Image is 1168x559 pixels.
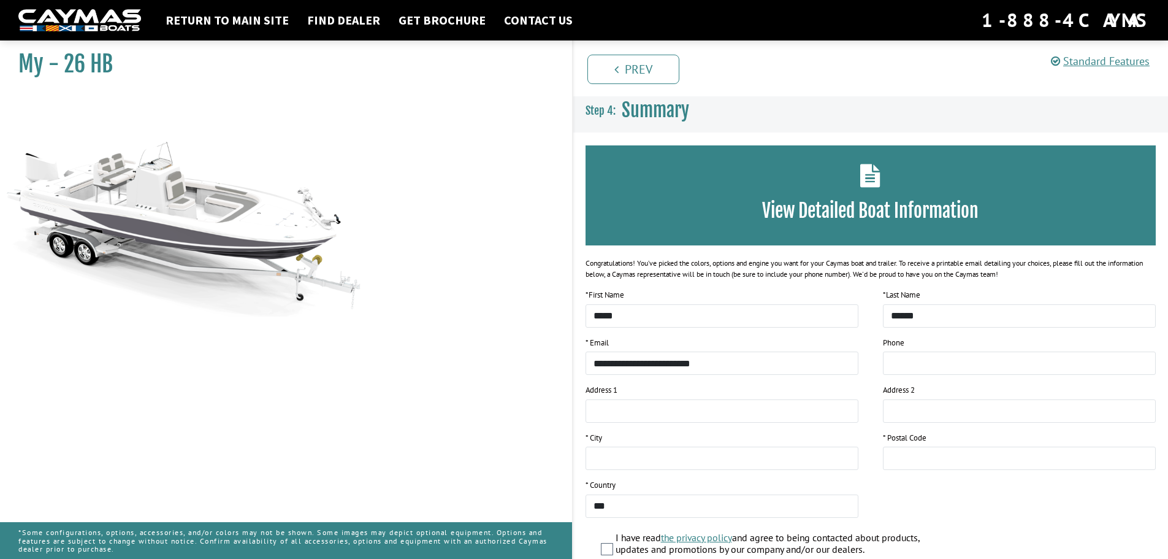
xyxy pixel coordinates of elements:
[18,9,141,32] img: white-logo-c9c8dbefe5ff5ceceb0f0178aa75bf4bb51f6bca0971e226c86eb53dfe498488.png
[1051,54,1150,68] a: Standard Features
[18,522,554,559] p: *Some configurations, options, accessories, and/or colors may not be shown. Some images may depic...
[586,384,617,396] label: Address 1
[883,384,915,396] label: Address 2
[587,55,679,84] a: Prev
[883,289,920,301] label: Last Name
[159,12,295,28] a: Return to main site
[498,12,579,28] a: Contact Us
[301,12,386,28] a: Find Dealer
[586,289,624,301] label: First Name
[586,432,602,444] label: * City
[586,337,609,349] label: * Email
[982,7,1150,34] div: 1-888-4CAYMAS
[883,337,904,349] label: Phone
[622,99,689,121] span: Summary
[661,531,732,544] a: the privacy policy
[18,50,541,78] h1: My - 26 HB
[392,12,492,28] a: Get Brochure
[883,432,926,444] label: * Postal Code
[586,258,1156,280] div: Congratulations! You’ve picked the colors, options and engine you want for your Caymas boat and t...
[604,199,1138,222] h3: View Detailed Boat Information
[616,532,949,558] label: I have read and agree to being contacted about products, updates and promotions by our company an...
[586,479,616,492] label: * Country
